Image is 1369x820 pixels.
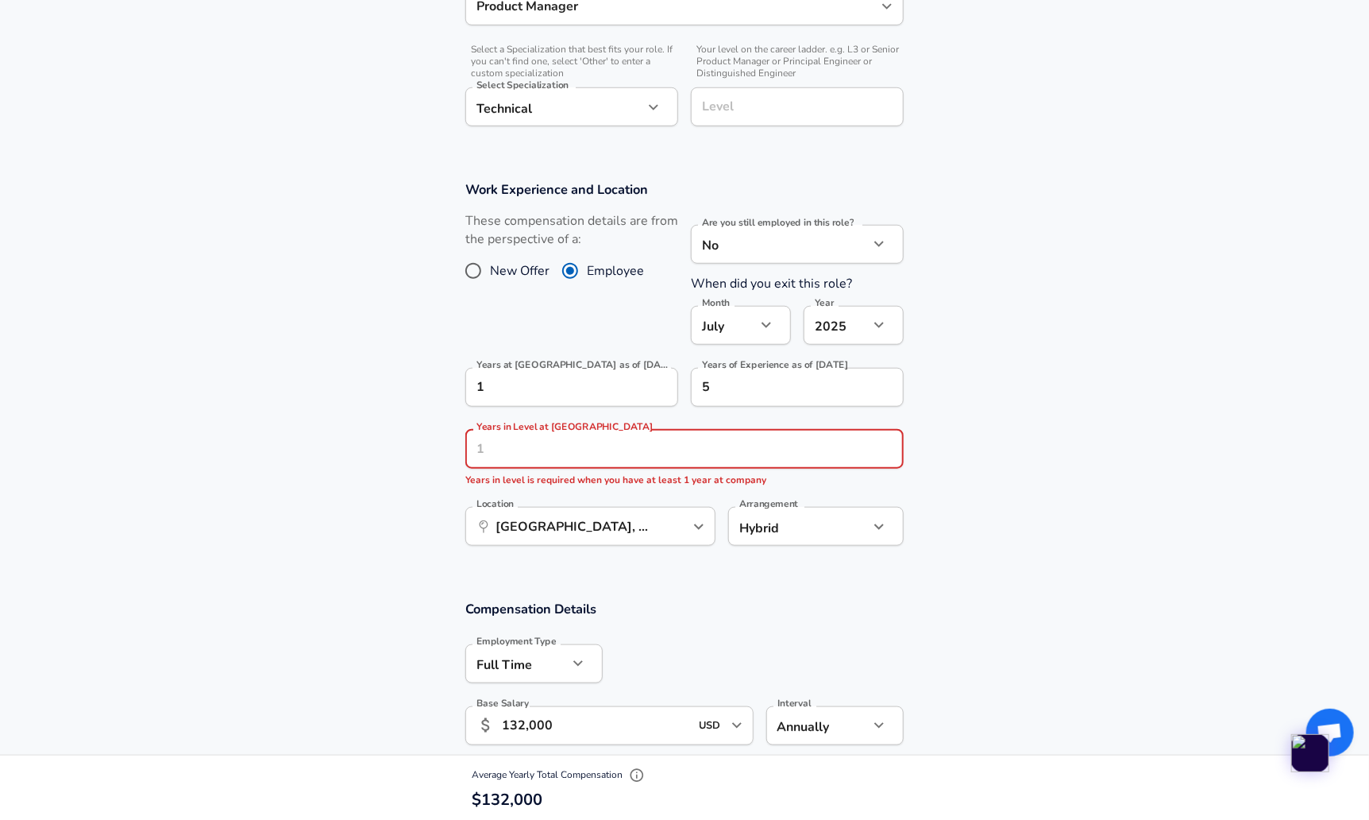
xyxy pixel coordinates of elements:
[465,600,904,618] h3: Compensation Details
[476,500,514,509] label: Location
[702,361,849,370] label: Years of Experience as of [DATE]
[625,763,649,787] button: Explain Total Compensation
[695,714,727,738] input: USD
[465,180,904,199] h3: Work Experience and Location
[465,644,568,683] div: Full Time
[476,80,569,90] label: Select Specialization
[476,637,557,647] label: Employment Type
[815,299,835,308] label: Year
[1306,709,1354,756] div: Open chat
[726,714,748,737] button: Open
[688,516,710,538] button: Open
[691,368,869,407] input: 7
[476,699,529,709] label: Base Salary
[472,768,649,780] span: Average Yearly Total Compensation
[777,699,812,709] label: Interval
[465,212,678,249] label: These compensation details are from the perspective of a:
[1291,734,1329,772] img: app-logo.png
[465,430,869,469] input: 1
[490,261,550,280] span: New Offer
[702,299,730,308] label: Month
[691,225,869,264] div: No
[728,507,845,546] div: Hybrid
[766,706,869,745] div: Annually
[691,44,904,79] span: Your level on the career ladder. e.g. L3 or Senior Product Manager or Principal Engineer or Disti...
[476,423,654,432] label: Years in Level at [GEOGRAPHIC_DATA]
[804,306,869,345] div: 2025
[465,44,678,79] span: Select a Specialization that best fits your role. If you can't find one, select 'Other' to enter ...
[587,261,644,280] span: Employee
[739,500,798,509] label: Arrangement
[691,306,756,345] div: July
[465,474,766,486] span: Years in level is required when you have at least 1 year at company
[476,361,669,370] label: Years at [GEOGRAPHIC_DATA] as of [DATE]
[691,275,852,292] label: When did you exit this role?
[465,87,643,126] div: Technical
[465,368,643,407] input: 0
[502,706,690,745] input: 100,000
[702,218,854,227] label: Are you still employed in this role?
[698,95,897,119] input: L3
